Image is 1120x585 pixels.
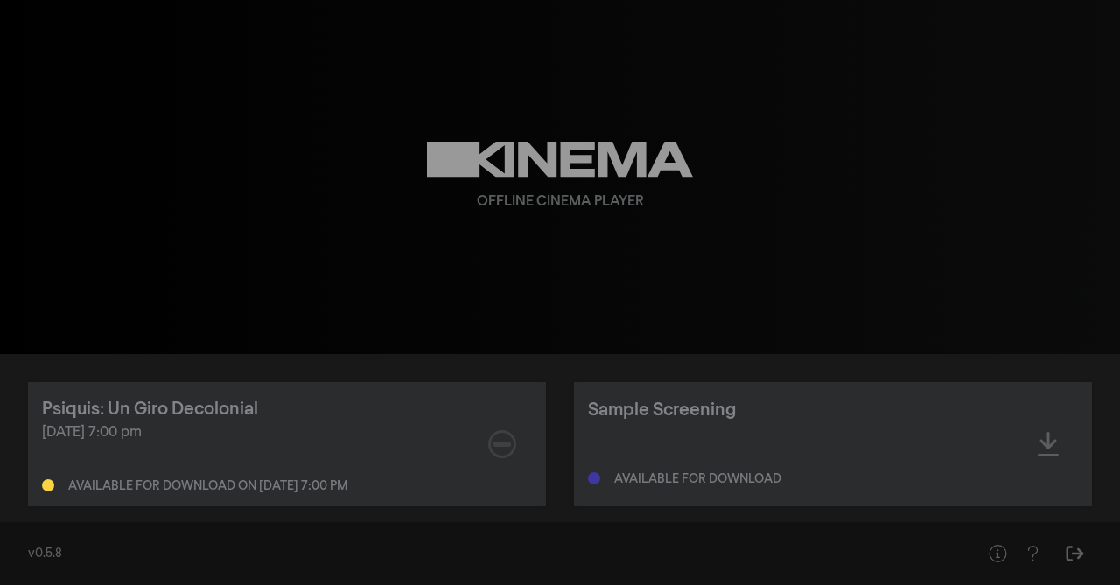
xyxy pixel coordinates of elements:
div: Available for download on [DATE] 7:00 pm [68,480,347,492]
button: Help [1015,536,1050,571]
div: Psiquis: Un Giro Decolonial [42,396,258,422]
div: Offline Cinema Player [477,192,644,212]
div: [DATE] 7:00 pm [42,422,444,443]
div: Available for download [614,473,781,485]
div: Sample Screening [588,397,736,423]
button: Help [980,536,1015,571]
div: v0.5.8 [28,545,945,563]
button: Sign Out [1057,536,1092,571]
